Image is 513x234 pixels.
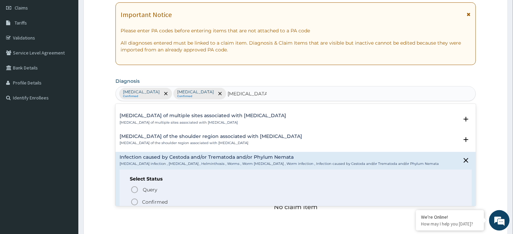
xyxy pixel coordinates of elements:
h4: [MEDICAL_DATA] of multiple sites associated with [MEDICAL_DATA] [120,113,286,118]
span: remove selection option [163,91,169,97]
div: Chat with us now [35,38,114,47]
p: [MEDICAL_DATA] of multiple sites associated with [MEDICAL_DATA] [120,120,286,125]
i: status option query [130,186,139,194]
span: remove selection option [217,91,223,97]
p: [MEDICAL_DATA] [123,89,160,95]
label: Diagnosis [115,78,140,84]
small: Confirmed [177,95,214,98]
img: d_794563401_company_1708531726252_794563401 [13,34,28,51]
div: We're Online! [421,214,479,220]
p: No claim item [274,204,317,210]
span: Query [143,186,157,193]
span: Tariffs [15,20,27,26]
h4: Infection caused by Cestoda and/or Trematoda and/or Phylum Nemata [120,155,439,160]
i: status option filled [130,198,139,206]
span: Claims [15,5,28,11]
div: Minimize live chat window [112,3,128,20]
i: close select status [462,156,470,165]
p: Please enter PA codes before entering items that are not attached to a PA code [121,27,470,34]
h1: Important Notice [121,11,172,18]
textarea: Type your message and hit 'Enter' [3,159,130,183]
p: Confirmed [142,199,168,205]
p: [MEDICAL_DATA] infection , [MEDICAL_DATA] , Helminthosis , Worms , Worm [MEDICAL_DATA] , Worm inf... [120,161,439,166]
h6: Select Status [130,176,461,182]
i: open select status [462,115,470,123]
p: How may I help you today? [421,221,479,227]
p: [MEDICAL_DATA] of the shoulder region associated with [MEDICAL_DATA] [120,141,302,145]
p: [MEDICAL_DATA] [177,89,214,95]
small: Confirmed [123,95,160,98]
span: We're online! [40,72,94,141]
p: All diagnoses entered must be linked to a claim item. Diagnosis & Claim Items that are visible bu... [121,40,470,53]
h4: [MEDICAL_DATA] of the shoulder region associated with [MEDICAL_DATA] [120,134,302,139]
i: open select status [462,136,470,144]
